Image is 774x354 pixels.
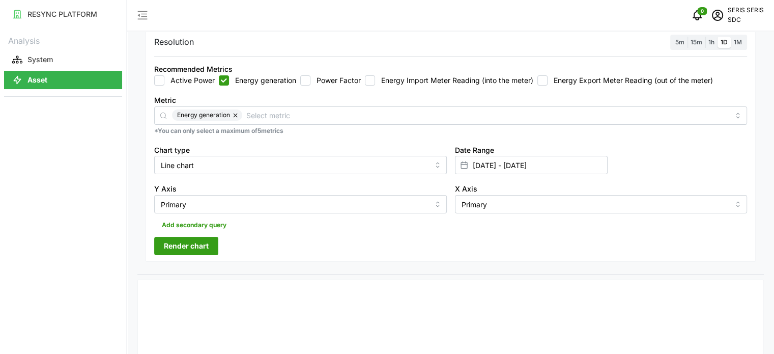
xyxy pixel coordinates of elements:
[721,38,728,46] span: 1D
[154,95,176,106] label: Metric
[310,75,361,86] label: Power Factor
[4,5,122,23] button: RESYNC PLATFORM
[4,33,122,47] p: Analysis
[27,75,47,85] p: Asset
[4,4,122,24] a: RESYNC PLATFORM
[154,145,190,156] label: Chart type
[177,110,230,121] span: Energy generation
[137,25,764,275] div: Settings
[734,38,742,46] span: 1M
[4,71,122,89] button: Asset
[246,110,729,121] input: Select metric
[708,38,714,46] span: 1h
[4,70,122,90] a: Asset
[4,49,122,70] a: System
[154,195,447,213] input: Select Y axis
[728,6,764,15] p: SERIS SERIS
[728,15,764,25] p: SDC
[691,38,702,46] span: 15m
[162,218,226,232] span: Add secondary query
[27,9,97,19] p: RESYNC PLATFORM
[154,64,233,75] div: Recommended Metrics
[701,8,704,15] span: 0
[154,237,218,255] button: Render chart
[455,183,477,195] label: X Axis
[455,145,494,156] label: Date Range
[164,237,209,255] span: Render chart
[707,5,728,25] button: schedule
[154,217,234,233] button: Add secondary query
[548,75,713,86] label: Energy Export Meter Reading (out of the meter)
[455,156,608,174] input: Select date range
[675,38,684,46] span: 5m
[154,183,177,195] label: Y Axis
[229,75,296,86] label: Energy generation
[154,36,194,48] p: Resolution
[687,5,707,25] button: notifications
[27,55,53,65] p: System
[154,127,747,135] p: *You can only select a maximum of 5 metrics
[4,50,122,69] button: System
[375,75,533,86] label: Energy Import Meter Reading (into the meter)
[455,195,748,213] input: Select X axis
[154,156,447,174] input: Select chart type
[164,75,215,86] label: Active Power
